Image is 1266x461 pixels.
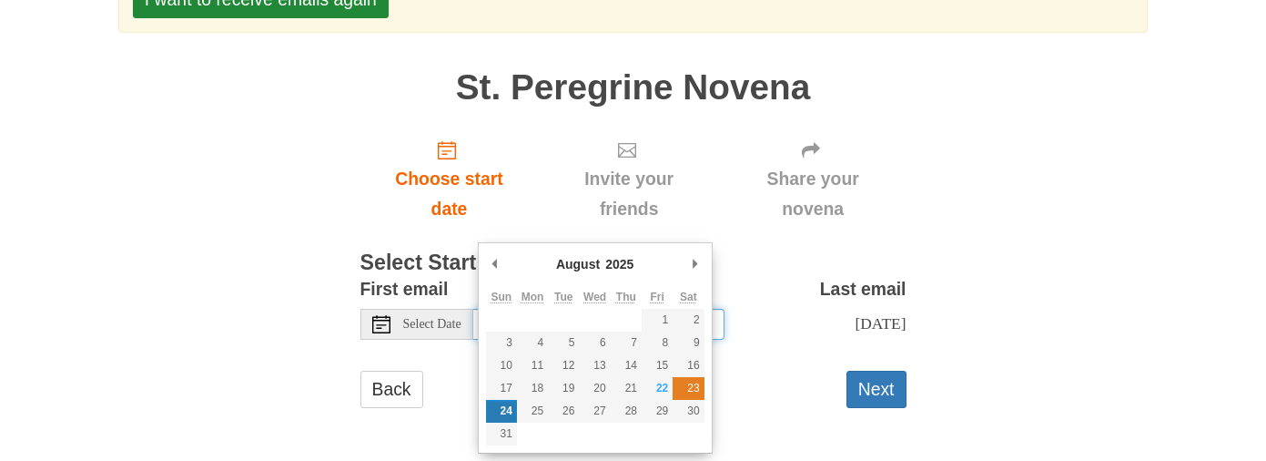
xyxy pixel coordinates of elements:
span: [DATE] [855,314,906,333]
button: 11 [517,354,548,377]
input: Use the arrow keys to pick a date [473,309,724,340]
button: 8 [642,332,673,354]
abbr: Friday [650,291,663,303]
h1: St. Peregrine Novena [360,68,906,108]
button: 20 [579,377,610,400]
button: 6 [579,332,610,354]
button: 23 [673,377,704,400]
button: 1 [642,309,673,332]
button: 30 [673,400,704,423]
abbr: Wednesday [583,291,606,303]
label: First email [360,274,449,304]
button: 10 [486,354,517,377]
span: Share your novena [738,164,888,224]
button: 31 [486,423,517,446]
div: Click "Next" to confirm your start date first. [720,125,906,233]
span: Invite your friends [556,164,701,224]
div: 2025 [603,251,636,278]
div: August [553,251,603,278]
button: 18 [517,377,548,400]
div: Click "Next" to confirm your start date first. [538,125,719,233]
abbr: Thursday [616,291,636,303]
abbr: Tuesday [554,291,572,303]
button: 15 [642,354,673,377]
button: 24 [486,400,517,423]
button: 7 [611,332,642,354]
button: 29 [642,400,673,423]
button: 26 [548,400,579,423]
button: 19 [548,377,579,400]
a: Back [360,371,423,408]
button: 21 [611,377,642,400]
abbr: Monday [522,291,544,303]
button: 22 [642,377,673,400]
button: Next [846,371,906,408]
abbr: Saturday [680,291,697,303]
button: 28 [611,400,642,423]
h3: Select Start Date [360,251,906,275]
label: Last email [820,274,906,304]
button: 25 [517,400,548,423]
button: 3 [486,332,517,354]
button: 5 [548,332,579,354]
abbr: Sunday [491,291,511,303]
button: 14 [611,354,642,377]
a: Choose start date [360,125,539,233]
button: 12 [548,354,579,377]
button: 2 [673,309,704,332]
button: 27 [579,400,610,423]
button: 16 [673,354,704,377]
button: 17 [486,377,517,400]
button: Next Month [686,251,704,278]
button: 13 [579,354,610,377]
button: Previous Month [486,251,504,278]
button: 4 [517,332,548,354]
button: 9 [673,332,704,354]
span: Choose start date [379,164,521,224]
span: Select Date [403,318,461,331]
